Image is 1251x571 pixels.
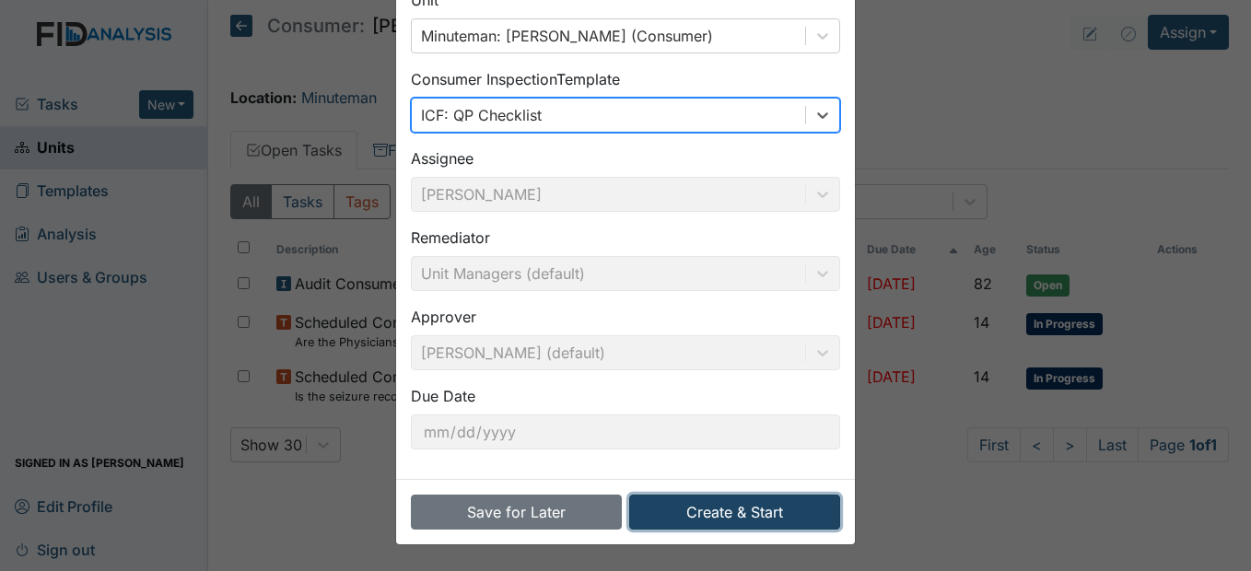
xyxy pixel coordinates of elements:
div: Minuteman: [PERSON_NAME] (Consumer) [421,25,713,47]
label: Assignee [411,147,474,169]
div: ICF: QP Checklist [421,104,542,126]
label: Due Date [411,385,475,407]
label: Consumer Inspection Template [411,68,620,90]
label: Remediator [411,227,490,249]
button: Save for Later [411,495,622,530]
label: Approver [411,306,476,328]
button: Create & Start [629,495,840,530]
